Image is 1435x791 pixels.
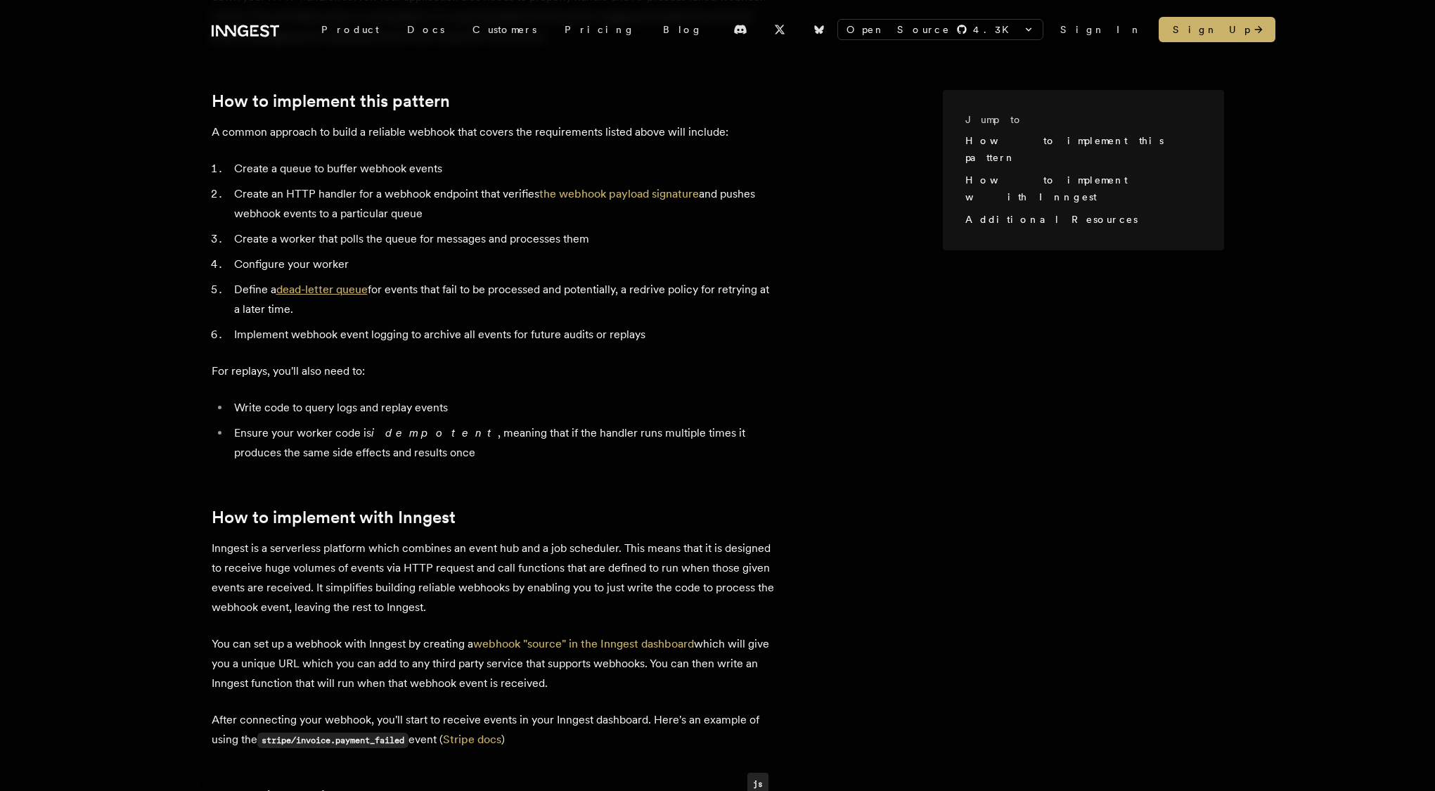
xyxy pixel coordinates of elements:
a: webhook "source" in the Inngest dashboard [473,637,694,650]
a: dead-letter queue [276,283,368,296]
li: Write code to query logs and replay events [230,398,774,418]
h3: Jump to [965,112,1190,127]
span: Open Source [847,22,951,37]
a: Sign Up [1159,17,1275,42]
li: Create an HTTP handler for a webhook endpoint that verifies and pushes webhook events to a partic... [230,184,774,224]
p: For replays, you'll also need to: [212,361,774,381]
a: X [764,18,795,41]
a: Discord [725,18,756,41]
a: Blog [649,17,716,42]
a: the webhook payload signature [539,187,699,200]
li: Configure your worker [230,255,774,274]
a: Additional Resources [965,214,1138,225]
p: Inngest is a serverless platform which combines an event hub and a job scheduler. This means that... [212,539,774,617]
a: How to implement with Inngest [965,174,1128,202]
h2: How to implement with Inngest [212,508,774,527]
a: Customers [458,17,551,42]
a: Bluesky [804,18,835,41]
div: Product [307,17,393,42]
p: After connecting your webhook, you'll start to receive events in your Inngest dashboard. Here's a... [212,710,774,750]
li: Ensure your worker code is , meaning that if the handler runs multiple times it produces the same... [230,423,774,463]
code: stripe/invoice.payment_failed [257,733,408,748]
a: Sign In [1060,22,1142,37]
a: Docs [393,17,458,42]
li: Create a worker that polls the queue for messages and processes them [230,229,774,249]
li: Create a queue to buffer webhook events [230,159,774,179]
h2: How to implement this pattern [212,91,774,111]
a: Pricing [551,17,649,42]
p: A common approach to build a reliable webhook that covers the requirements listed above will incl... [212,122,774,142]
p: You can set up a webhook with Inngest by creating a which will give you a unique URL which you ca... [212,634,774,693]
li: Implement webhook event logging to archive all events for future audits or replays [230,325,774,345]
span: 4.3 K [973,22,1017,37]
a: How to implement this pattern [965,135,1164,163]
em: idempotent [371,426,498,439]
li: Define a for events that fail to be processed and potentially, a redrive policy for retrying at a... [230,280,774,319]
a: Stripe docs [443,733,501,746]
